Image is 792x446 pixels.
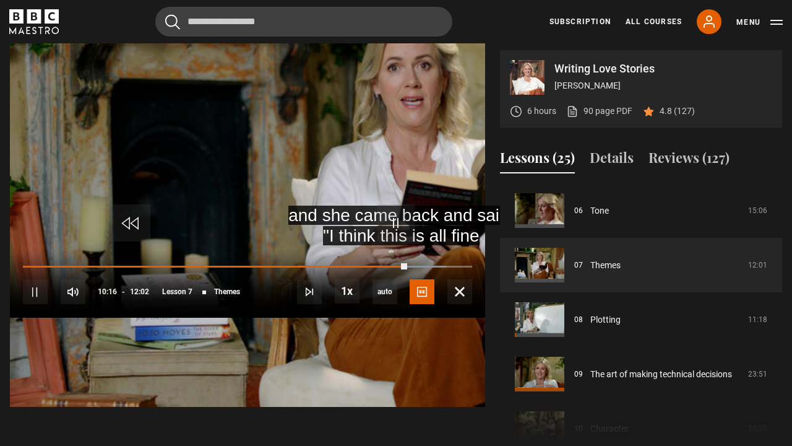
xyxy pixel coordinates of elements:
[660,105,695,118] p: 4.8 (127)
[122,287,125,296] span: -
[10,50,485,318] video-js: Video Player
[648,147,730,173] button: Reviews (127)
[410,279,434,304] button: Captions
[9,9,59,34] svg: BBC Maestro
[527,105,556,118] p: 6 hours
[214,288,240,295] span: Themes
[372,279,397,304] div: Current quality: 720p
[590,147,634,173] button: Details
[297,279,322,304] button: Next Lesson
[500,147,575,173] button: Lessons (25)
[626,16,682,27] a: All Courses
[23,279,48,304] button: Pause
[335,279,359,304] button: Playback Rate
[590,313,621,326] a: Plotting
[590,368,732,381] a: The art of making technical decisions
[447,279,472,304] button: Fullscreen
[61,279,85,304] button: Mute
[372,279,397,304] span: auto
[554,63,772,74] p: Writing Love Stories
[23,266,472,268] div: Progress Bar
[590,259,621,272] a: Themes
[566,105,632,118] a: 90 page PDF
[98,281,117,303] span: 10:16
[590,204,609,217] a: Tone
[162,288,192,295] span: Lesson 7
[554,79,772,92] p: [PERSON_NAME]
[130,281,149,303] span: 12:02
[549,16,611,27] a: Subscription
[155,7,452,37] input: Search
[736,16,783,28] button: Toggle navigation
[165,14,180,30] button: Submit the search query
